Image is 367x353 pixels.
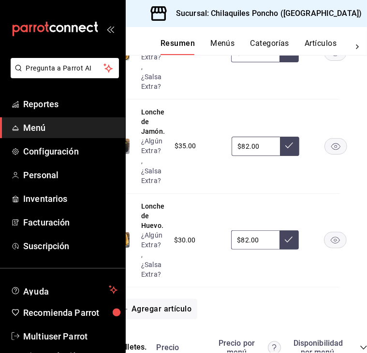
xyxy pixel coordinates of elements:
button: Artículos [305,39,337,55]
span: Configuración [23,145,117,158]
span: Recomienda Parrot [23,306,117,319]
a: Pregunta a Parrot AI [7,70,119,80]
span: Facturación [23,216,117,229]
h3: Sucursal: Chilaquiles Poncho ([GEOGRAPHIC_DATA]) [168,8,362,19]
span: Reportes [23,98,117,111]
button: ¿Salsa Extra? [141,166,165,185]
input: Sin ajuste [232,137,280,156]
input: Sin ajuste [231,230,279,250]
button: Menús [210,39,235,55]
span: $30.00 [174,235,196,245]
button: Molletes. [114,342,147,353]
button: Categorías [250,39,290,55]
div: , [141,42,164,91]
button: ¿Algún Extra? [141,136,165,155]
div: , [141,230,164,279]
button: Lonche de Jamón. [141,107,165,136]
span: $35.00 [175,141,196,151]
button: Agregar artículo [114,299,197,319]
button: ¿Salsa Extra? [141,72,164,91]
button: Resumen [161,39,195,55]
button: open_drawer_menu [106,25,114,33]
span: Multiuser Parrot [23,330,117,343]
button: ¿Salsa Extra? [141,260,164,279]
span: Inventarios [23,192,117,205]
div: Precio [147,343,209,352]
span: Ayuda [23,284,105,296]
button: ¿Algún Extra? [141,230,164,250]
div: navigation tabs [161,39,348,55]
div: , [141,136,165,185]
span: Pregunta a Parrot AI [26,63,104,73]
span: Personal [23,169,117,182]
span: Menú [23,121,117,134]
span: Suscripción [23,240,117,253]
button: Lonche de Huevo. [141,201,164,230]
button: Pregunta a Parrot AI [11,58,119,78]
